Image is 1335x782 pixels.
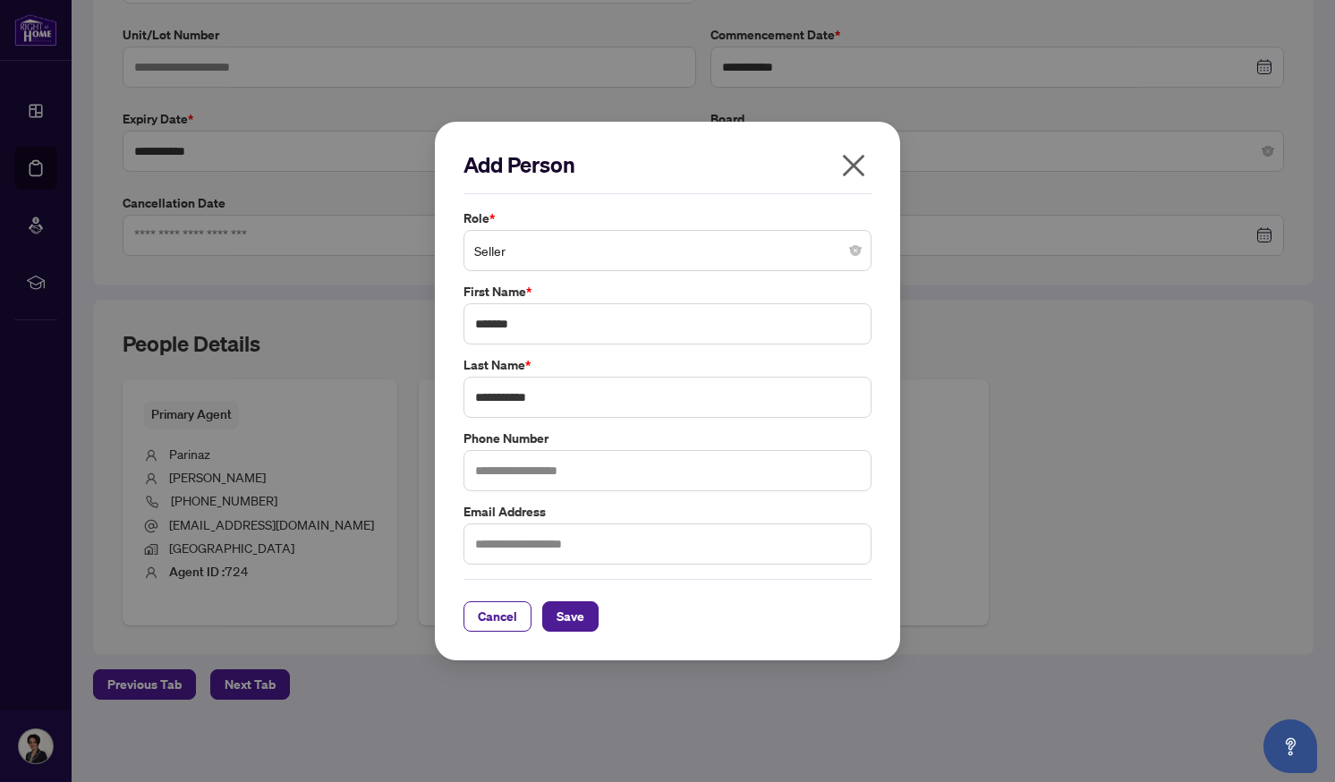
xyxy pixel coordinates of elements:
[478,602,517,631] span: Cancel
[542,601,599,632] button: Save
[1263,719,1317,773] button: Open asap
[850,245,861,256] span: close-circle
[463,502,872,522] label: Email Address
[839,151,868,180] span: close
[557,602,584,631] span: Save
[463,282,872,302] label: First Name
[463,208,872,228] label: Role
[463,429,872,448] label: Phone Number
[463,355,872,375] label: Last Name
[463,601,531,632] button: Cancel
[463,150,872,179] h2: Add Person
[474,234,861,268] span: Seller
